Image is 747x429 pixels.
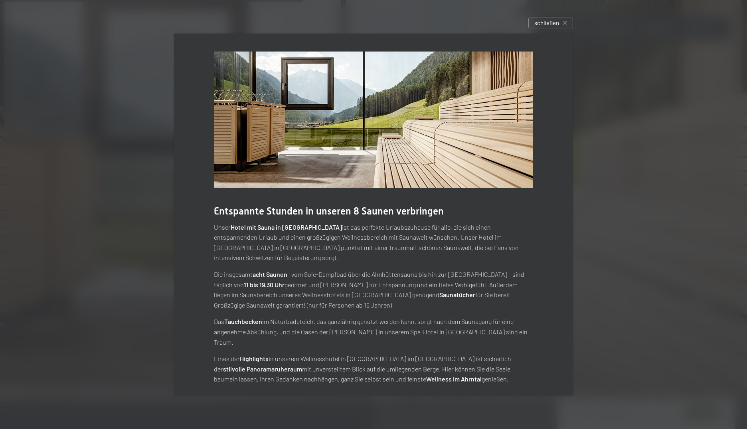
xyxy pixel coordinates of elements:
strong: Highlights [240,355,269,362]
strong: Saunatücher [439,291,475,298]
p: Eines der in unserem Wellnesshotel in [GEOGRAPHIC_DATA] im [GEOGRAPHIC_DATA] ist sicherlich der m... [214,354,533,384]
strong: acht Saunen [253,270,287,278]
strong: Hotel mit Sauna in [GEOGRAPHIC_DATA] [231,223,342,231]
span: schließen [534,19,559,27]
span: Entspannte Stunden in unseren 8 Saunen verbringen [214,205,444,217]
strong: Wellness im Ahrntal [426,375,482,383]
p: Unser ist das perfekte Urlaubszuhause für alle, die sich einen entspannenden Urlaub und einen gro... [214,222,533,263]
img: Wellnesshotels - Sauna - Entspannung - Ahrntal [214,52,533,188]
strong: Tauchbecken [224,318,262,325]
strong: 11 bis 19.30 Uhr [244,281,285,288]
p: Das im Naturbadeteich, das ganzjährig genutzt werden kann, sorgt nach dem Saunagang für eine ange... [214,316,533,347]
p: Die insgesamt – vom Sole-Dampfbad über die Almhüttensauna bis hin zur [GEOGRAPHIC_DATA] – sind tä... [214,269,533,310]
strong: stilvolle Panoramaruheraum [223,365,302,373]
